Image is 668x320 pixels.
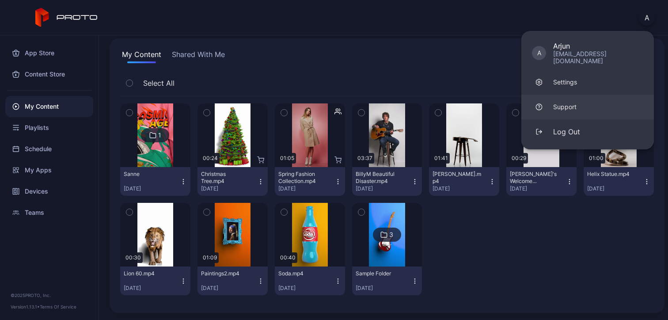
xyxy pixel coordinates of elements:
[389,231,393,239] div: 3
[521,95,654,119] a: Support
[278,285,334,292] div: [DATE]
[124,171,172,178] div: Sanne
[433,171,481,185] div: BillyM Silhouette.mp4
[429,167,499,196] button: [PERSON_NAME].mp4[DATE]
[275,167,345,196] button: Spring Fashion Collection.mp4[DATE]
[532,46,546,60] div: A
[170,49,227,63] button: Shared With Me
[356,171,404,185] div: BillyM Beautiful Disaster.mp4
[356,185,412,192] div: [DATE]
[553,103,577,111] div: Support
[124,185,180,192] div: [DATE]
[197,267,268,295] button: Paintings2.mp4[DATE]
[521,119,654,144] button: Log Out
[584,167,654,196] button: Helix Statue.mp4[DATE]
[553,42,643,50] div: Arjun
[356,270,404,277] div: Sample Folder
[143,78,175,88] span: Select All
[553,126,580,137] div: Log Out
[201,185,257,192] div: [DATE]
[5,117,93,138] a: Playlists
[5,138,93,160] a: Schedule
[197,167,268,196] button: Christmas Tree.mp4[DATE]
[275,267,345,295] button: Soda.mp4[DATE]
[506,167,577,196] button: [PERSON_NAME]'s Welcome Video.mp4[DATE]
[521,36,654,70] a: AArjun[EMAIL_ADDRESS][DOMAIN_NAME]
[510,171,558,185] div: David's Welcome Video.mp4
[201,171,250,185] div: Christmas Tree.mp4
[587,171,636,178] div: Helix Statue.mp4
[120,267,190,295] button: Lion 60.mp4[DATE]
[521,70,654,95] a: Settings
[352,267,422,295] button: Sample Folder[DATE]
[553,50,643,65] div: [EMAIL_ADDRESS][DOMAIN_NAME]
[553,78,577,87] div: Settings
[5,160,93,181] a: My Apps
[356,285,412,292] div: [DATE]
[352,167,422,196] button: BillyM Beautiful Disaster.mp4[DATE]
[5,42,93,64] a: App Store
[5,96,93,117] a: My Content
[278,185,334,192] div: [DATE]
[11,304,40,309] span: Version 1.13.1 •
[11,292,88,299] div: © 2025 PROTO, Inc.
[201,270,250,277] div: Paintings2.mp4
[124,285,180,292] div: [DATE]
[510,185,566,192] div: [DATE]
[278,270,327,277] div: Soda.mp4
[124,270,172,277] div: Lion 60.mp4
[433,185,489,192] div: [DATE]
[40,304,76,309] a: Terms Of Service
[587,185,643,192] div: [DATE]
[120,49,163,63] button: My Content
[5,202,93,223] a: Teams
[5,181,93,202] a: Devices
[158,131,161,139] div: 1
[201,285,257,292] div: [DATE]
[639,10,655,26] button: A
[5,64,93,85] a: Content Store
[278,171,327,185] div: Spring Fashion Collection.mp4
[120,167,190,196] button: Sanne[DATE]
